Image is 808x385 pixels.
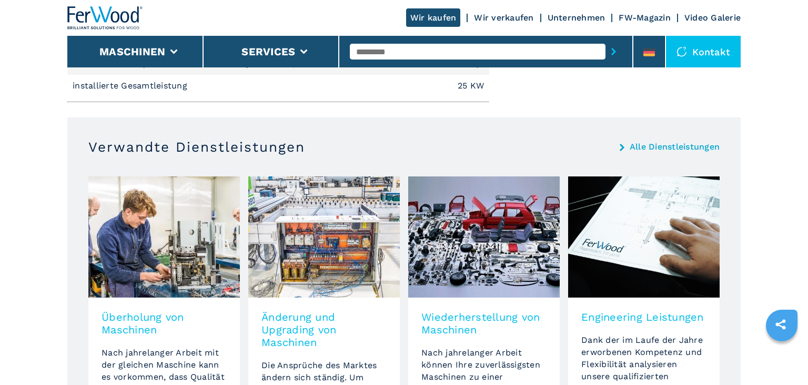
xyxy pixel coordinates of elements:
h3: Wiederherstellung von Maschinen [421,311,547,336]
a: sharethis [767,311,794,338]
a: FW-Magazin [619,13,671,23]
button: submit-button [605,40,622,64]
a: Alle Dienstleistungen [630,143,720,151]
em: 25 KW [458,82,484,90]
img: Kontakt [676,46,687,57]
button: Services [241,45,295,58]
a: Wir kaufen [406,8,461,27]
a: Video Galerie [684,13,741,23]
h3: Änderung und Upgrading von Maschinen [261,311,387,349]
a: Unternehmen [548,13,605,23]
h3: Engineering Leistungen [581,311,706,323]
button: Maschinen [99,45,165,58]
h3: Überholung von Maschinen [102,311,227,336]
a: Wir verkaufen [474,13,533,23]
img: image [248,176,400,298]
img: image [408,176,560,298]
iframe: Chat [763,338,800,377]
img: image [88,176,240,298]
img: image [568,176,720,298]
img: Ferwood [67,6,143,29]
p: installierte Gesamtleistung [73,80,190,92]
div: Kontakt [666,36,741,67]
h3: Verwandte Dienstleistungen [88,139,305,155]
em: ja [477,59,484,67]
